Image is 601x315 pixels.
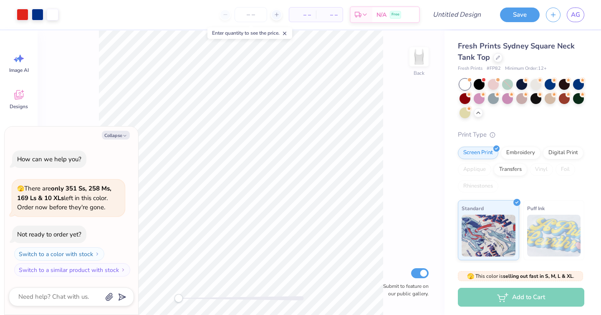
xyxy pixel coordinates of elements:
[571,10,580,20] span: AG
[458,147,498,159] div: Screen Print
[121,267,126,272] img: Switch to a similar product with stock
[10,103,28,110] span: Designs
[411,48,427,65] img: Back
[102,131,130,140] button: Collapse
[458,41,575,62] span: Fresh Prints Sydney Square Neck Tank Top
[207,27,292,39] div: Enter quantity to see the price.
[458,180,498,193] div: Rhinestones
[17,185,24,193] span: 🫣
[321,10,338,19] span: – –
[527,215,581,257] img: Puff Ink
[567,8,584,22] a: AG
[426,6,487,23] input: Untitled Design
[414,69,424,77] div: Back
[501,147,540,159] div: Embroidery
[95,251,100,257] img: Switch to a color with stock
[17,184,111,211] span: There are left in this color. Order now before they're gone.
[494,163,527,176] div: Transfers
[235,7,267,22] input: – –
[458,65,482,72] span: Fresh Prints
[376,10,386,19] span: N/A
[556,163,575,176] div: Foil
[17,184,111,202] strong: only 351 Ss, 258 Ms, 169 Ls & 10 XLs
[543,147,583,159] div: Digital Print
[458,130,584,140] div: Print Type
[294,10,311,19] span: – –
[487,65,501,72] span: # FP82
[462,215,515,257] img: Standard
[458,163,491,176] div: Applique
[9,67,29,74] span: Image AI
[17,230,81,239] div: Not ready to order yet?
[530,163,553,176] div: Vinyl
[379,282,429,297] label: Submit to feature on our public gallery.
[462,204,484,213] span: Standard
[14,263,130,277] button: Switch to a similar product with stock
[467,272,574,280] span: This color is .
[505,65,547,72] span: Minimum Order: 12 +
[174,294,183,302] div: Accessibility label
[17,155,81,163] div: How can we help you?
[527,204,545,213] span: Puff Ink
[14,247,104,261] button: Switch to a color with stock
[467,272,474,280] span: 🫣
[500,8,540,22] button: Save
[503,273,573,279] strong: selling out fast in S, M, L & XL
[391,12,399,18] span: Free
